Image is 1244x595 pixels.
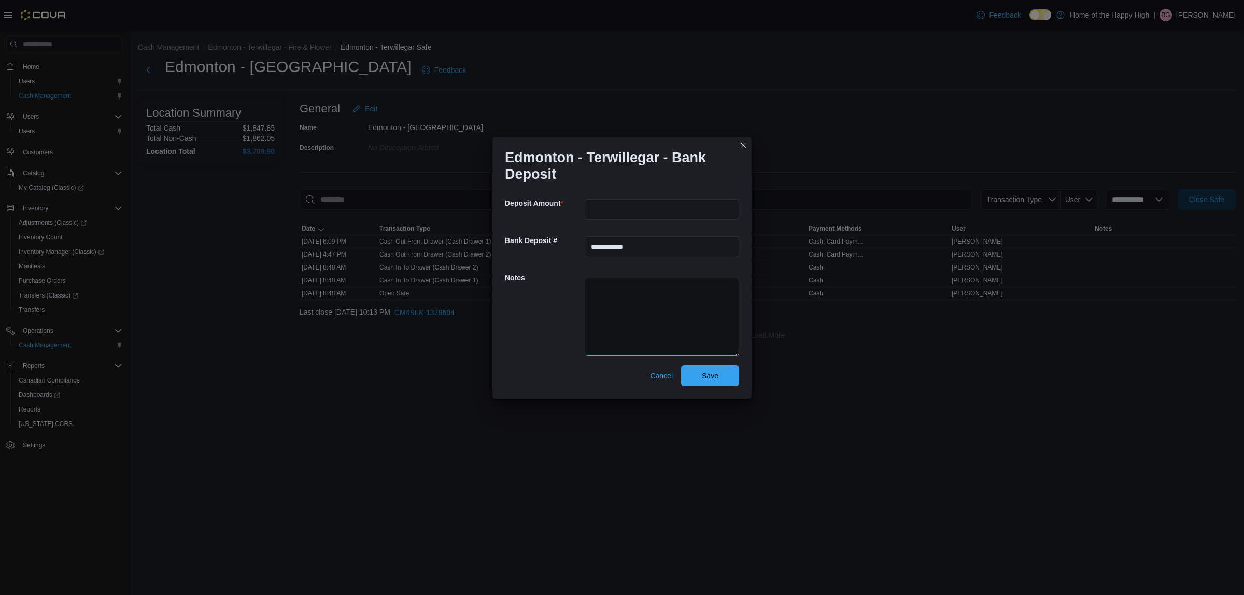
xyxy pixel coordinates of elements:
button: Closes this modal window [737,139,750,151]
button: Save [681,365,739,386]
h5: Notes [505,267,583,288]
h5: Bank Deposit # [505,230,583,251]
span: Save [702,371,718,381]
h5: Deposit Amount [505,193,583,214]
button: Cancel [646,365,677,386]
span: Cancel [650,371,673,381]
h1: Edmonton - Terwillegar - Bank Deposit [505,149,731,182]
